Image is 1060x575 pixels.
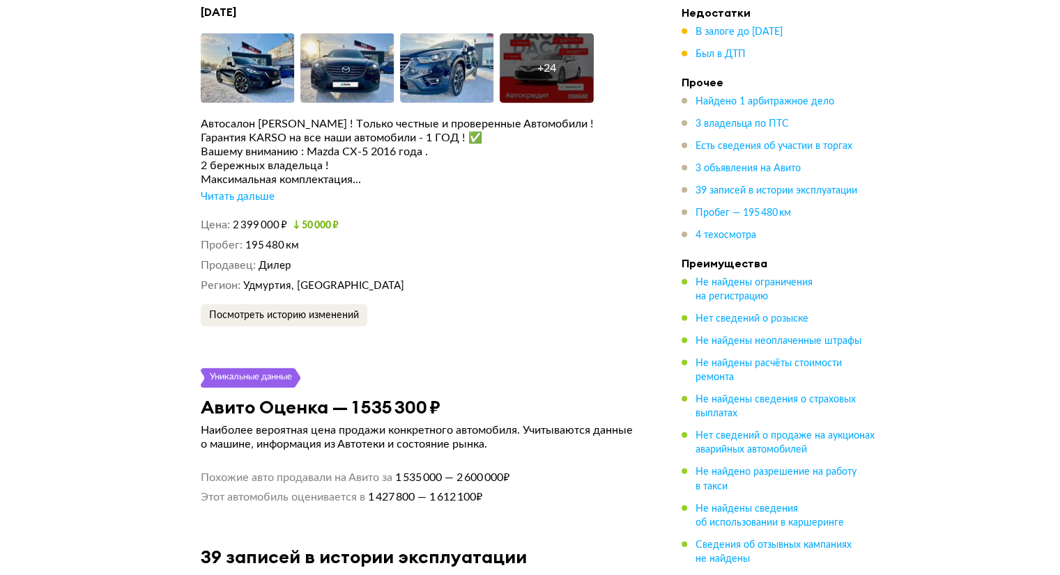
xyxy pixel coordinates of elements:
span: Сведения об отзывных кампаниях не найдены [696,539,852,563]
span: Нет сведений о розыске [696,314,808,324]
span: В залоге до [DATE] [696,27,783,37]
span: 195 480 км [245,240,299,251]
span: Похожие авто продавали на Авито за [201,471,392,485]
h4: [DATE] [201,5,640,19]
span: Не найдены расчёты стоимости ремонта [696,359,842,382]
dt: Цена [201,218,230,233]
span: Этот автомобиль оценивается в [201,490,365,504]
span: Был в ДТП [696,49,746,59]
span: 3 владельца по ПТС [696,119,789,129]
div: Гарантия KARSO на все наши автомобили - 1 ГОД ! ✅ [201,131,640,145]
div: Максимальная комплектация... [201,173,640,187]
span: Дилер [259,260,291,271]
span: Не найдено разрешение на работу в такси [696,467,857,491]
img: Car Photo [300,33,394,103]
span: Не найдены сведения о страховых выплатах [696,395,856,418]
span: 4 техосмотра [696,230,756,240]
img: Car Photo [400,33,494,103]
div: Уникальные данные [209,368,293,388]
span: Не найдены ограничения на регистрацию [696,278,813,301]
img: Car Photo [201,33,295,103]
span: 39 записей в истории эксплуатации [696,186,857,196]
h4: Недостатки [682,6,877,19]
p: Наиболее вероятная цена продажи конкретного автомобиля. Учитываются данные о машине, информация и... [201,423,640,451]
span: Нет сведений о продаже на аукционах аварийных автомобилей [696,431,875,455]
span: 3 объявления на Авито [696,164,801,173]
div: Вашему вниманию : Mazda CX-5 2016 года . [201,145,640,159]
dt: Пробег [201,238,243,253]
span: Пробег — 195 480 км [696,208,791,218]
div: Автосалон [PERSON_NAME] ! Только честные и проверенные Автомобили ! [201,117,640,131]
h4: Преимущества [682,256,877,270]
span: Посмотреть историю изменений [209,310,359,320]
span: 1 535 000 — 2 600 000 ₽ [392,471,509,485]
div: + 24 [537,61,556,75]
span: Найдено 1 арбитражное дело [696,97,834,107]
button: Посмотреть историю изменений [201,304,367,326]
span: 1 427 800 — 1 612 100 ₽ [365,490,482,504]
span: Не найдены сведения об использовании в каршеринге [696,503,844,527]
span: Удмуртия, [GEOGRAPHIC_DATA] [243,281,404,291]
small: 50 000 ₽ [293,221,339,230]
dt: Регион [201,278,240,293]
div: 2 бережных владельца ! [201,159,640,173]
h3: Авито Оценка — 1 535 300 ₽ [201,396,440,418]
h3: 39 записей в истории эксплуатации [201,546,527,567]
span: 2 399 000 ₽ [233,220,287,230]
span: Есть сведения об участии в торгах [696,141,852,151]
div: Читать дальше [201,190,275,204]
dt: Продавец [201,258,256,273]
h4: Прочее [682,75,877,89]
span: Не найдены неоплаченные штрафы [696,336,861,346]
